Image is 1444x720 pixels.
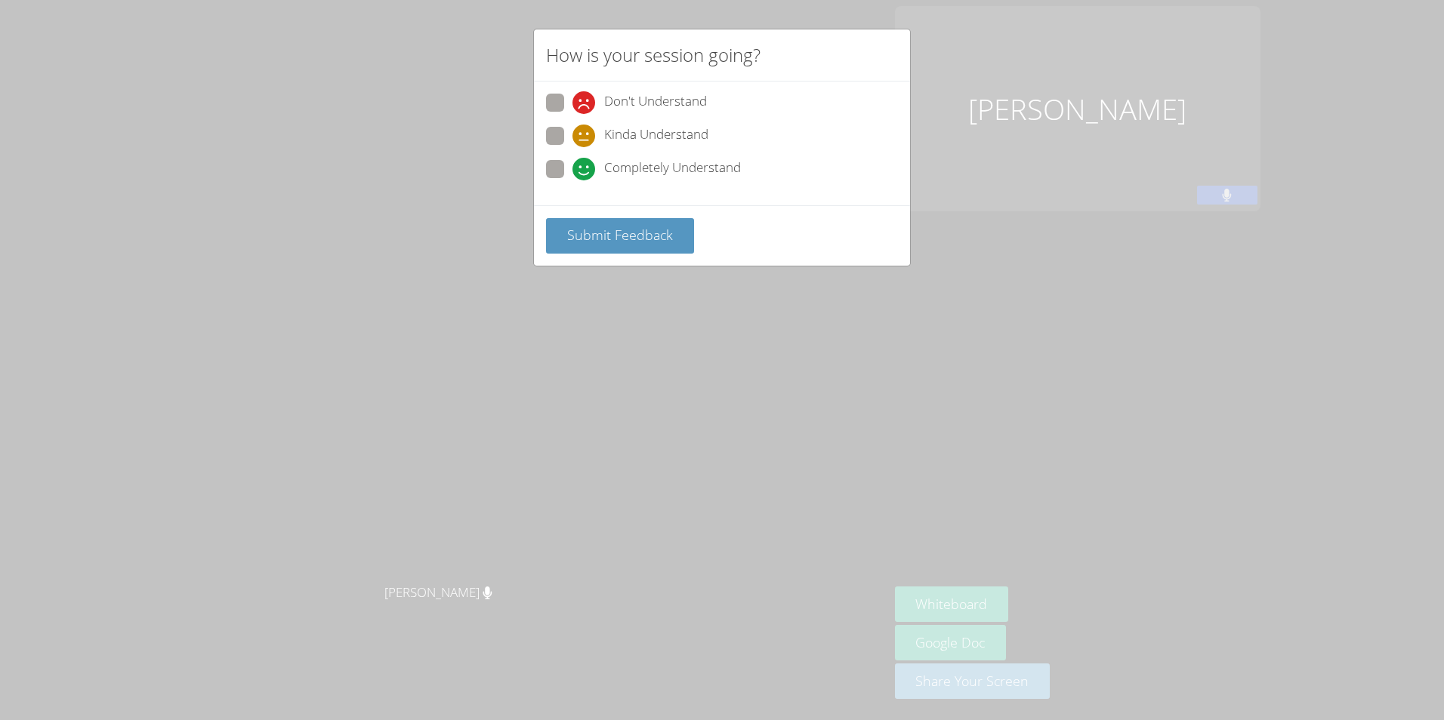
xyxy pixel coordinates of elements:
[567,226,673,244] span: Submit Feedback
[546,218,694,254] button: Submit Feedback
[604,158,741,180] span: Completely Understand
[604,91,707,114] span: Don't Understand
[546,42,761,69] h2: How is your session going?
[604,125,708,147] span: Kinda Understand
